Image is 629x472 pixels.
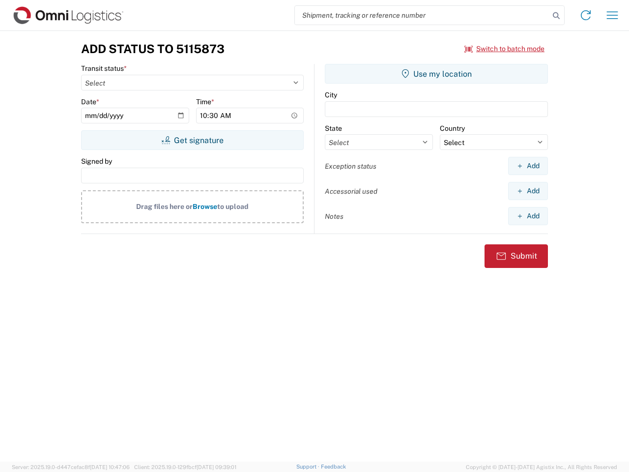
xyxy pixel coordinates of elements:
[508,207,548,225] button: Add
[12,464,130,470] span: Server: 2025.19.0-d447cefac8f
[196,97,214,106] label: Time
[325,64,548,84] button: Use my location
[325,90,337,99] label: City
[217,203,249,210] span: to upload
[81,130,304,150] button: Get signature
[90,464,130,470] span: [DATE] 10:47:06
[81,42,225,56] h3: Add Status to 5115873
[296,464,321,470] a: Support
[325,187,377,196] label: Accessorial used
[325,212,343,221] label: Notes
[81,64,127,73] label: Transit status
[136,203,193,210] span: Drag files here or
[508,182,548,200] button: Add
[508,157,548,175] button: Add
[440,124,465,133] label: Country
[197,464,236,470] span: [DATE] 09:39:01
[81,97,99,106] label: Date
[134,464,236,470] span: Client: 2025.19.0-129fbcf
[466,463,617,472] span: Copyright © [DATE]-[DATE] Agistix Inc., All Rights Reserved
[321,464,346,470] a: Feedback
[325,124,342,133] label: State
[464,41,544,57] button: Switch to batch mode
[295,6,549,25] input: Shipment, tracking or reference number
[81,157,112,166] label: Signed by
[485,244,548,268] button: Submit
[325,162,376,171] label: Exception status
[193,203,217,210] span: Browse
